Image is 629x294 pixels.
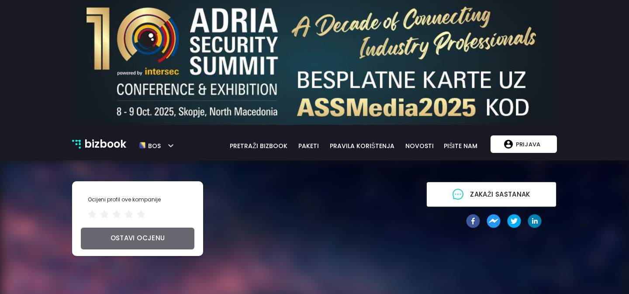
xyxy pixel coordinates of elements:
[124,210,133,219] span: star
[88,197,187,203] h3: Ocijeni profil ove kompanije
[146,138,161,150] h5: bos
[439,141,483,151] a: pišite nam
[84,136,126,152] p: bizbook
[426,181,557,208] button: messageZakaži sastanak
[112,210,121,219] span: star
[453,189,463,200] span: message
[139,138,146,153] img: bos
[72,136,126,152] a: bizbook
[504,140,513,149] img: account logo
[491,135,557,153] button: Prijava
[487,214,501,228] button: facebookmessenger
[81,228,194,249] button: ostavi ocjenu
[100,210,109,219] span: star
[513,136,543,152] p: Prijava
[507,214,521,228] button: twitter
[224,141,293,151] a: pretraži bizbook
[137,210,145,219] span: star
[88,210,97,219] span: star
[293,141,324,151] a: paketi
[528,214,542,228] button: linkedin
[72,140,81,149] img: bizbook
[400,141,439,151] a: novosti
[324,141,400,151] a: pravila korištenja
[466,214,480,228] button: facebook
